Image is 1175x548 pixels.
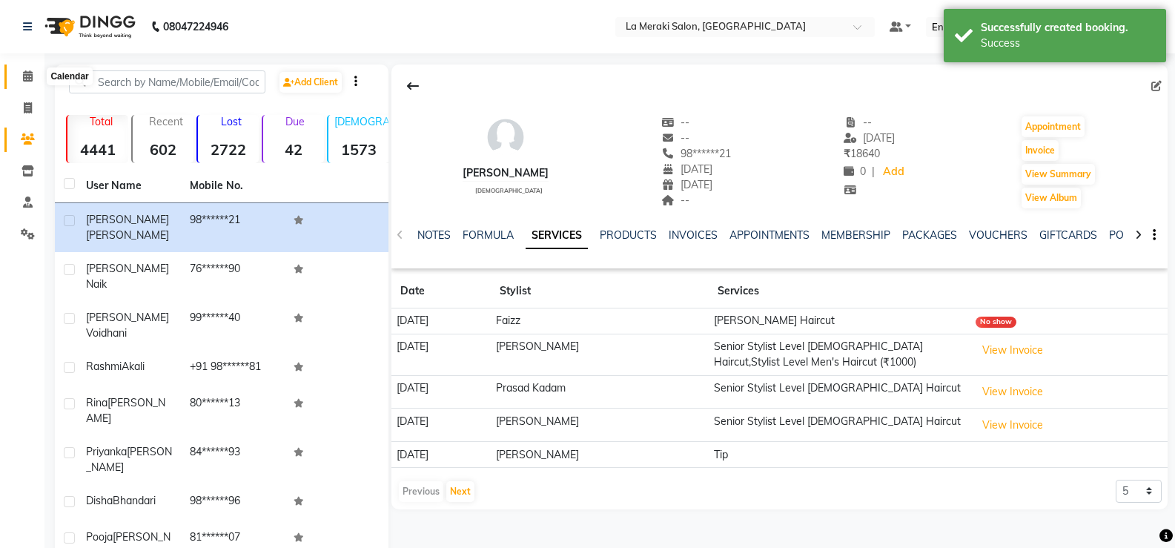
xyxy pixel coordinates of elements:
[334,115,389,128] p: [DEMOGRAPHIC_DATA]
[391,409,491,442] td: [DATE]
[397,72,428,100] div: Back to Client
[86,396,165,425] span: [PERSON_NAME]
[1022,188,1081,208] button: View Album
[1039,228,1097,242] a: GIFTCARDS
[1022,116,1085,137] button: Appointment
[669,228,718,242] a: INVOICES
[1022,140,1059,161] button: Invoice
[86,530,113,544] span: Pooja
[902,228,957,242] a: PACKAGES
[38,6,139,47] img: logo
[86,311,169,324] span: [PERSON_NAME]
[86,262,169,275] span: [PERSON_NAME]
[73,115,128,128] p: Total
[844,165,866,178] span: 0
[463,165,549,181] div: [PERSON_NAME]
[204,115,259,128] p: Lost
[67,140,128,159] strong: 4441
[976,317,1016,328] div: No show
[662,116,690,129] span: --
[1022,164,1095,185] button: View Summary
[709,375,970,409] td: Senior Stylist Level [DEMOGRAPHIC_DATA] Haircut
[181,169,285,203] th: Mobile No.
[463,228,514,242] a: FORMULA
[86,360,122,373] span: Rashmi
[662,162,713,176] span: [DATE]
[491,409,709,442] td: [PERSON_NAME]
[198,140,259,159] strong: 2722
[1109,228,1147,242] a: POINTS
[600,228,657,242] a: PRODUCTS
[47,67,92,85] div: Calendar
[844,147,850,160] span: ₹
[446,481,474,502] button: Next
[263,140,324,159] strong: 42
[77,169,181,203] th: User Name
[417,228,451,242] a: NOTES
[981,36,1155,51] div: Success
[86,228,169,242] span: [PERSON_NAME]
[69,70,265,93] input: Search by Name/Mobile/Email/Code
[86,396,107,409] span: Rina
[491,375,709,409] td: Prasad Kadam
[976,380,1050,403] button: View Invoice
[491,334,709,375] td: [PERSON_NAME]
[491,274,709,308] th: Stylist
[729,228,810,242] a: APPOINTMENTS
[709,442,970,468] td: Tip
[391,308,491,334] td: [DATE]
[391,442,491,468] td: [DATE]
[86,213,169,226] span: [PERSON_NAME]
[662,131,690,145] span: --
[844,131,895,145] span: [DATE]
[844,116,872,129] span: --
[483,115,528,159] img: avatar
[391,375,491,409] td: [DATE]
[279,72,342,93] a: Add Client
[981,20,1155,36] div: Successfully created booking.
[86,494,113,507] span: Disha
[266,115,324,128] p: Due
[133,140,193,159] strong: 602
[475,187,543,194] span: [DEMOGRAPHIC_DATA]
[163,6,228,47] b: 08047224946
[821,228,890,242] a: MEMBERSHIP
[86,277,107,291] span: Naik
[844,147,880,160] span: 18640
[86,326,127,340] span: Voidhani
[709,334,970,375] td: Senior Stylist Level [DEMOGRAPHIC_DATA] Haircut,Stylist Level Men's Haircut (₹1000)
[709,274,970,308] th: Services
[662,194,690,207] span: --
[391,274,491,308] th: Date
[969,228,1027,242] a: VOUCHERS
[491,308,709,334] td: Faizz
[491,442,709,468] td: [PERSON_NAME]
[709,409,970,442] td: Senior Stylist Level [DEMOGRAPHIC_DATA] Haircut
[113,494,156,507] span: Bhandari
[86,445,127,458] span: Priyanka
[976,414,1050,437] button: View Invoice
[881,162,907,182] a: Add
[526,222,588,249] a: SERVICES
[122,360,145,373] span: Akali
[86,445,172,474] span: [PERSON_NAME]
[328,140,389,159] strong: 1573
[139,115,193,128] p: Recent
[662,178,713,191] span: [DATE]
[709,308,970,334] td: [PERSON_NAME] Haircut
[976,339,1050,362] button: View Invoice
[391,334,491,375] td: [DATE]
[872,164,875,179] span: |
